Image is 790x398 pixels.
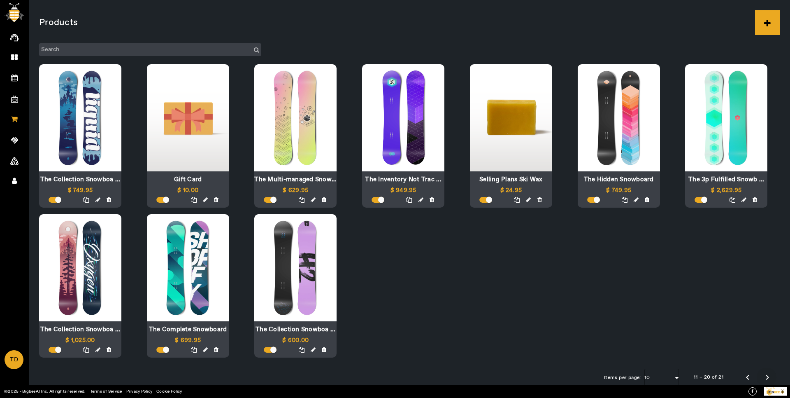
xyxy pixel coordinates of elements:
div: 11 – 20 of 21 [694,373,724,382]
tspan: P [766,387,767,389]
span: $749.95 [606,187,631,194]
span: $600.00 [282,337,309,344]
span: $2,629.95 [711,187,741,194]
span: The Collection Snowboa ... [39,176,121,184]
span: $699.95 [175,337,201,344]
tspan: owe [767,387,770,389]
span: TD [5,351,23,369]
span: $1,025.00 [65,337,95,344]
button: Previous page [737,368,757,387]
span: The 3p Fulfilled Snowb ... [685,176,767,184]
span: $749.95 [68,187,93,194]
span: The Multi-managed Snow ... [254,176,337,184]
span: $24.95 [500,187,522,194]
span: Selling Plans Ski Wax [470,176,552,184]
div: Items per page: [604,374,641,382]
a: TD [5,350,23,369]
a: Cookie Policy [156,389,182,394]
span: Gift Card [147,176,229,184]
a: ©2025 - BigbeeAI Inc. All rights reserved. [4,389,86,394]
span: $949.95 [390,187,416,194]
button: Next page [757,368,776,387]
tspan: ed By [771,387,775,389]
img: bigbee-logo.png [5,3,24,22]
span: The Hidden Snowboard [578,176,660,184]
span: $10.00 [177,187,198,194]
span: The Collection Snowboa ... [39,325,121,334]
div: Products [33,19,535,27]
span: The Collection Snowboa ... [254,325,337,334]
span: The Complete Snowboard [147,325,229,334]
span: 10 [644,375,650,381]
a: Terms of Service [90,389,122,394]
a: Privacy Policy [126,389,153,394]
span: The Inventory Not Trac ... [362,176,444,184]
input: Search [39,43,261,56]
span: $629.95 [283,187,308,194]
